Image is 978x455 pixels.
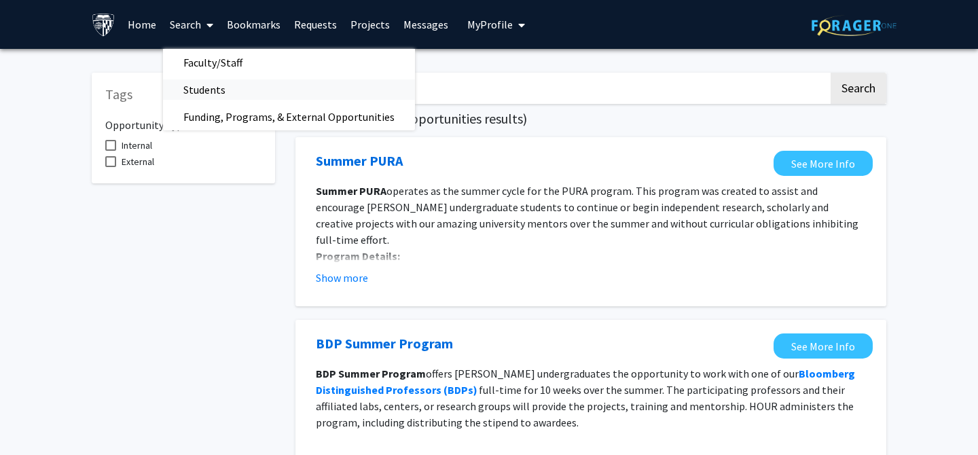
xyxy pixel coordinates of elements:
[163,107,415,127] a: Funding, Programs, & External Opportunities
[812,15,896,36] img: ForagerOne Logo
[163,79,415,100] a: Students
[316,270,368,286] button: Show more
[316,184,386,198] strong: Summer PURA
[122,137,152,153] span: Internal
[163,1,220,48] a: Search
[121,1,163,48] a: Home
[122,153,154,170] span: External
[397,1,455,48] a: Messages
[163,49,263,76] span: Faculty/Staff
[10,394,58,445] iframe: Chat
[316,333,453,354] a: Opens in a new tab
[295,111,886,127] h5: Page of ( total opportunities results)
[163,76,246,103] span: Students
[295,73,829,104] input: Search Keywords
[316,151,403,171] a: Opens in a new tab
[316,249,400,263] strong: Program Details:
[163,52,415,73] a: Faculty/Staff
[105,86,261,103] h5: Tags
[105,108,261,132] h6: Opportunity Type
[316,184,858,247] span: operates as the summer cycle for the PURA program. This program was created to assist and encoura...
[92,13,115,37] img: Johns Hopkins University Logo
[287,1,344,48] a: Requests
[220,1,287,48] a: Bookmarks
[316,367,426,380] strong: BDP Summer Program
[467,18,513,31] span: My Profile
[163,103,415,130] span: Funding, Programs, & External Opportunities
[344,1,397,48] a: Projects
[774,333,873,359] a: Opens in a new tab
[831,73,886,104] button: Search
[774,151,873,176] a: Opens in a new tab
[316,365,866,431] p: offers [PERSON_NAME] undergraduates the opportunity to work with one of our full-time for 10 week...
